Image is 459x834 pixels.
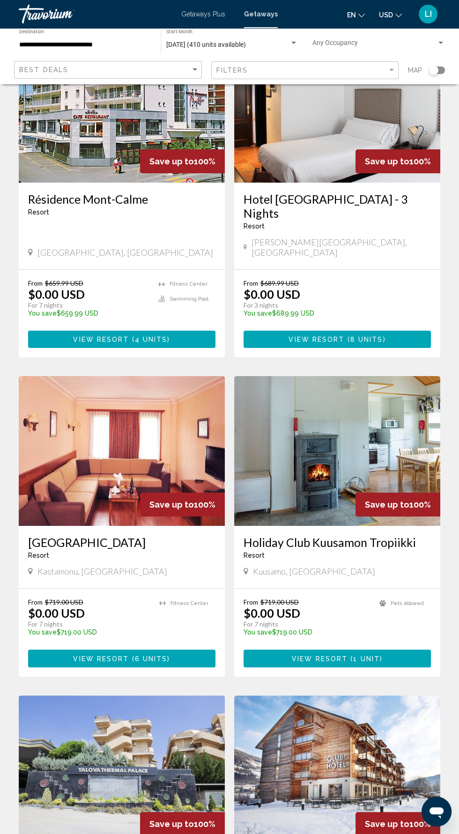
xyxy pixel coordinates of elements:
[244,628,370,636] p: $719.00 USD
[244,310,422,317] p: $689.99 USD
[45,598,83,606] span: $719.00 USD
[244,279,258,287] span: From
[170,296,208,302] span: Swimming Pool
[244,620,370,628] p: For 7 nights
[140,493,225,517] div: 100%
[135,336,168,343] span: 4 units
[244,535,431,549] a: Holiday Club Kuusamon Tropiikki
[170,600,208,606] span: Fitness Center
[244,628,272,636] span: You save
[260,598,299,606] span: $719.00 USD
[28,192,215,206] a: Résidence Mont-Calme
[28,535,215,549] a: [GEOGRAPHIC_DATA]
[244,331,431,348] button: View Resort(8 units)
[422,797,452,827] iframe: Buton lansare fereastră mesagerie
[379,8,402,22] button: Change currency
[19,33,225,183] img: 3466E01X.jpg
[347,11,356,19] span: en
[379,11,393,19] span: USD
[416,4,440,24] button: User Menu
[234,33,440,183] img: RW89I01X.jpg
[28,620,150,628] p: For 7 nights
[353,655,380,663] span: 1 unit
[234,376,440,526] img: 2591I01X.jpg
[28,628,150,636] p: $719.00 USD
[365,156,409,166] span: Save up to
[149,156,194,166] span: Save up to
[28,310,57,317] span: You save
[345,336,386,343] span: ( )
[365,500,409,509] span: Save up to
[28,208,49,216] span: Resort
[244,606,300,620] p: $0.00 USD
[244,287,300,301] p: $0.00 USD
[260,279,299,287] span: $689.99 USD
[244,222,265,230] span: Resort
[149,500,194,509] span: Save up to
[135,655,168,663] span: 6 units
[28,649,215,667] button: View Resort(6 units)
[28,628,57,636] span: You save
[252,237,431,258] span: [PERSON_NAME][GEOGRAPHIC_DATA], [GEOGRAPHIC_DATA]
[28,279,43,287] span: From
[28,301,149,310] p: For 7 nights
[408,64,422,77] span: Map
[28,552,49,559] span: Resort
[292,655,348,663] span: View Resort
[253,566,375,576] span: Kuusamo, [GEOGRAPHIC_DATA]
[45,279,83,287] span: $659.99 USD
[348,655,383,663] span: ( )
[28,598,43,606] span: From
[28,606,85,620] p: $0.00 USD
[19,376,225,526] img: 5442I01X.jpg
[19,5,172,23] a: Travorium
[37,247,213,258] span: [GEOGRAPHIC_DATA], [GEOGRAPHIC_DATA]
[211,61,399,80] button: Filter
[425,9,432,19] span: LI
[391,600,424,606] span: Pets Allowed
[170,281,207,287] span: Fitness Center
[166,41,246,48] span: [DATE] (410 units available)
[149,819,194,829] span: Save up to
[216,66,248,74] span: Filters
[355,493,440,517] div: 100%
[355,149,440,173] div: 100%
[129,336,170,343] span: ( )
[73,336,129,343] span: View Resort
[244,301,422,310] p: For 3 nights
[129,655,170,663] span: ( )
[289,336,344,343] span: View Resort
[19,66,68,74] span: Best Deals
[28,310,149,317] p: $659.99 USD
[181,10,225,18] a: Getaways Plus
[244,310,272,317] span: You save
[28,287,85,301] p: $0.00 USD
[244,598,258,606] span: From
[28,331,215,348] button: View Resort(4 units)
[19,66,199,74] mat-select: Sort by
[140,149,225,173] div: 100%
[244,10,278,18] a: Getaways
[244,552,265,559] span: Resort
[347,8,365,22] button: Change language
[244,649,431,667] button: View Resort(1 unit)
[37,566,167,576] span: Kastamonu, [GEOGRAPHIC_DATA]
[244,192,431,220] a: Hotel [GEOGRAPHIC_DATA] - 3 Nights
[350,336,383,343] span: 8 units
[365,819,409,829] span: Save up to
[73,655,129,663] span: View Resort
